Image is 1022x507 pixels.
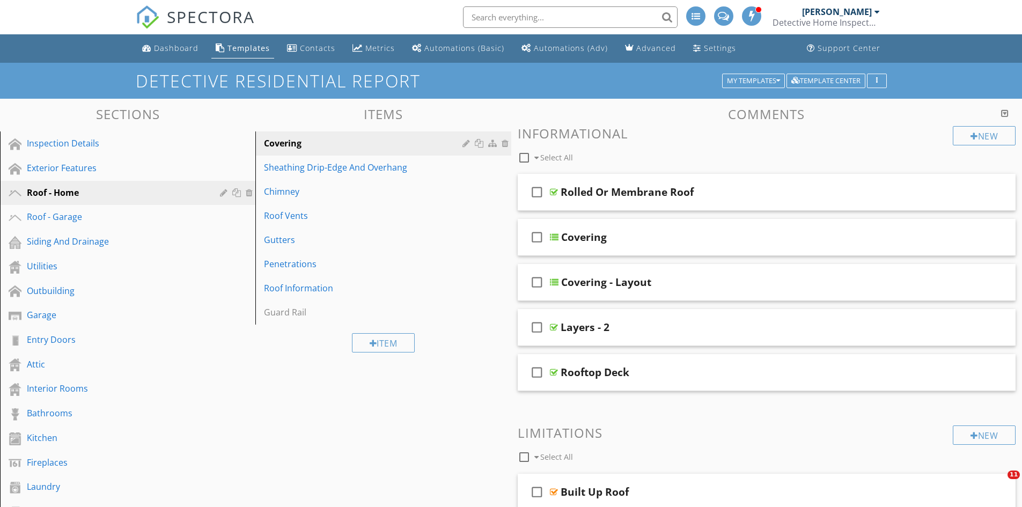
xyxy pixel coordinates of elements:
[264,185,465,198] div: Chimney
[264,209,465,222] div: Roof Vents
[283,39,340,58] a: Contacts
[352,333,415,352] div: Item
[818,43,880,53] div: Support Center
[27,210,204,223] div: Roof - Garage
[27,456,204,469] div: Fireplaces
[227,43,270,53] div: Templates
[802,6,872,17] div: [PERSON_NAME]
[27,431,204,444] div: Kitchen
[408,39,509,58] a: Automations (Basic)
[138,39,203,58] a: Dashboard
[264,306,465,319] div: Guard Rail
[722,74,785,89] button: My Templates
[773,17,880,28] div: Detective Home Inspectors
[528,359,546,385] i: check_box_outline_blank
[167,5,255,28] span: SPECTORA
[27,480,204,493] div: Laundry
[424,43,504,53] div: Automations (Basic)
[264,258,465,270] div: Penetrations
[365,43,395,53] div: Metrics
[27,382,204,395] div: Interior Rooms
[561,366,629,379] div: Rooftop Deck
[136,71,887,90] h1: Detective Residential Report
[27,407,204,420] div: Bathrooms
[953,425,1016,445] div: New
[636,43,676,53] div: Advanced
[211,39,274,58] a: Templates
[136,5,159,29] img: The Best Home Inspection Software - Spectora
[255,107,511,121] h3: Items
[27,284,204,297] div: Outbuilding
[803,39,885,58] a: Support Center
[136,14,255,37] a: SPECTORA
[27,161,204,174] div: Exterior Features
[540,452,573,462] span: Select All
[534,43,608,53] div: Automations (Adv)
[348,39,399,58] a: Metrics
[704,43,736,53] div: Settings
[300,43,335,53] div: Contacts
[561,321,609,334] div: Layers - 2
[264,161,465,174] div: Sheathing Drip-Edge And Overhang
[264,233,465,246] div: Gutters
[463,6,678,28] input: Search everything...
[786,75,865,85] a: Template Center
[561,276,651,289] div: Covering - Layout
[27,333,204,346] div: Entry Doors
[518,126,1016,141] h3: Informational
[791,77,861,85] div: Template Center
[528,479,546,505] i: check_box_outline_blank
[27,358,204,371] div: Attic
[1008,471,1020,479] span: 11
[561,486,629,498] div: Built Up Roof
[264,282,465,295] div: Roof Information
[518,107,1016,121] h3: Comments
[27,308,204,321] div: Garage
[953,126,1016,145] div: New
[27,186,204,199] div: Roof - Home
[154,43,198,53] div: Dashboard
[986,471,1011,496] iframe: Intercom live chat
[528,314,546,340] i: check_box_outline_blank
[27,260,204,273] div: Utilities
[264,137,465,150] div: Covering
[27,235,204,248] div: Siding And Drainage
[540,152,573,163] span: Select All
[621,39,680,58] a: Advanced
[528,269,546,295] i: check_box_outline_blank
[518,425,1016,440] h3: Limitations
[561,231,607,244] div: Covering
[528,179,546,205] i: check_box_outline_blank
[727,77,780,85] div: My Templates
[27,137,204,150] div: Inspection Details
[689,39,740,58] a: Settings
[517,39,612,58] a: Automations (Advanced)
[786,74,865,89] button: Template Center
[528,224,546,250] i: check_box_outline_blank
[561,186,694,199] div: Rolled Or Membrane Roof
